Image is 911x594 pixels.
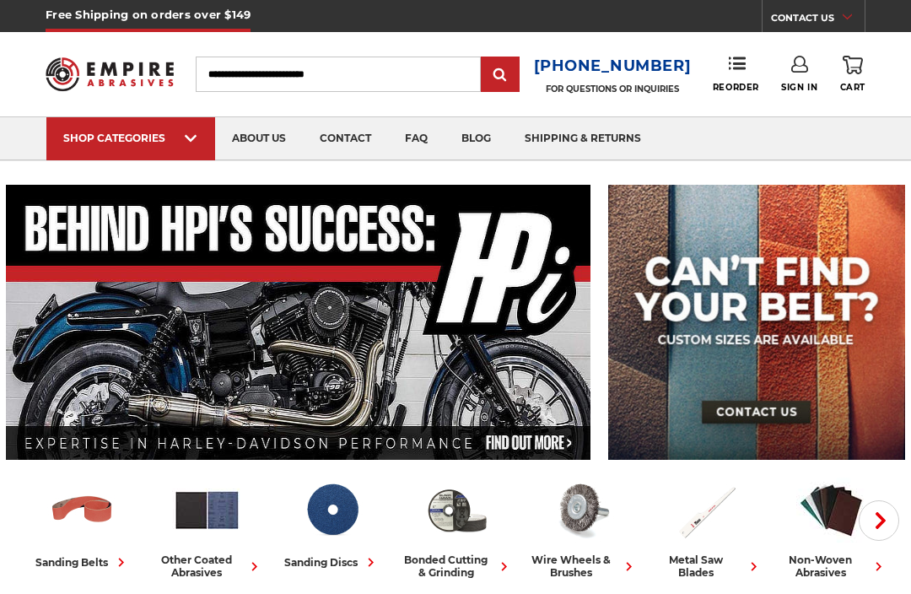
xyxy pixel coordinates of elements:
img: Sanding Belts [47,475,117,545]
button: Next [859,500,899,541]
span: Cart [840,82,865,93]
a: shipping & returns [508,117,658,160]
a: faq [388,117,445,160]
span: Sign In [781,82,817,93]
div: sanding belts [35,553,130,571]
img: Sanding Discs [297,475,367,545]
a: blog [445,117,508,160]
img: Empire Abrasives [46,49,174,99]
img: Metal Saw Blades [671,475,741,545]
div: sanding discs [284,553,380,571]
a: wire wheels & brushes [526,475,638,579]
div: wire wheels & brushes [526,553,638,579]
a: CONTACT US [771,8,865,32]
img: Bonded Cutting & Grinding [422,475,492,545]
span: Reorder [713,82,759,93]
div: bonded cutting & grinding [402,553,513,579]
p: FOR QUESTIONS OR INQUIRIES [534,84,692,94]
a: Reorder [713,56,759,92]
a: contact [303,117,388,160]
a: sanding belts [27,475,138,571]
a: other coated abrasives [152,475,263,579]
input: Submit [483,58,517,92]
a: sanding discs [277,475,388,571]
img: Non-woven Abrasives [796,475,866,545]
a: [PHONE_NUMBER] [534,54,692,78]
a: bonded cutting & grinding [402,475,513,579]
a: Cart [840,56,865,93]
img: promo banner for custom belts. [608,185,906,460]
a: about us [215,117,303,160]
div: metal saw blades [651,553,763,579]
a: non-woven abrasives [776,475,887,579]
div: SHOP CATEGORIES [63,132,198,144]
div: other coated abrasives [152,553,263,579]
div: non-woven abrasives [776,553,887,579]
img: Banner for an interview featuring Horsepower Inc who makes Harley performance upgrades featured o... [6,185,590,460]
img: Wire Wheels & Brushes [547,475,617,545]
img: Other Coated Abrasives [172,475,242,545]
a: metal saw blades [651,475,763,579]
